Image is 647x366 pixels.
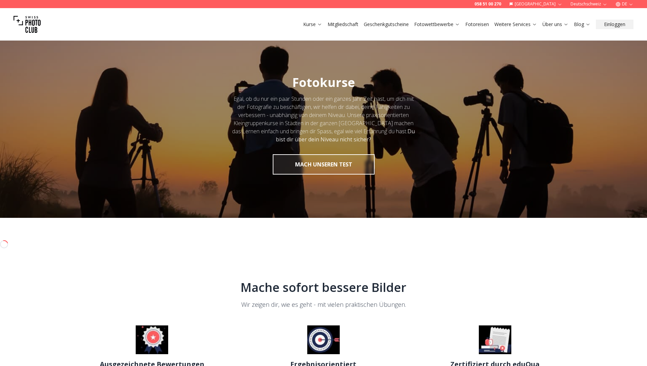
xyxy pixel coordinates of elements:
button: Fotoreisen [463,20,492,29]
a: Geschenkgutscheine [364,21,409,28]
a: Fotoreisen [465,21,489,28]
button: Kurse [300,20,325,29]
a: 058 51 00 270 [474,1,501,7]
button: Über uns [540,20,571,29]
a: Kurse [303,21,322,28]
img: Ergebnisorientiert [307,325,340,354]
a: Mitgliedschaft [328,21,358,28]
img: Ausgezeichnete Bewertungen [136,325,168,354]
div: Egal, ob du nur ein paar Stunden oder ein ganzes Jahr Zeit hast, um dich mit der Fotografie zu be... [231,95,416,143]
button: Einloggen [596,20,633,29]
button: Geschenkgutscheine [361,20,411,29]
span: Wir zeigen dir, wie es geht - mit vielen praktischen Übungen. [241,300,406,308]
button: Mitgliedschaft [325,20,361,29]
button: Weitere Services [492,20,540,29]
a: Über uns [542,21,568,28]
img: Swiss photo club [14,11,41,38]
a: Fotowettbewerbe [414,21,460,28]
button: MACH UNSEREN TEST [273,154,375,175]
a: Blog [574,21,590,28]
h2: Mache sofort bessere Bilder [74,281,573,294]
button: Fotowettbewerbe [411,20,463,29]
span: Fotokurse [292,74,355,91]
img: Zertifiziert durch eduQua [479,325,511,354]
a: Weitere Services [494,21,537,28]
button: Blog [571,20,593,29]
